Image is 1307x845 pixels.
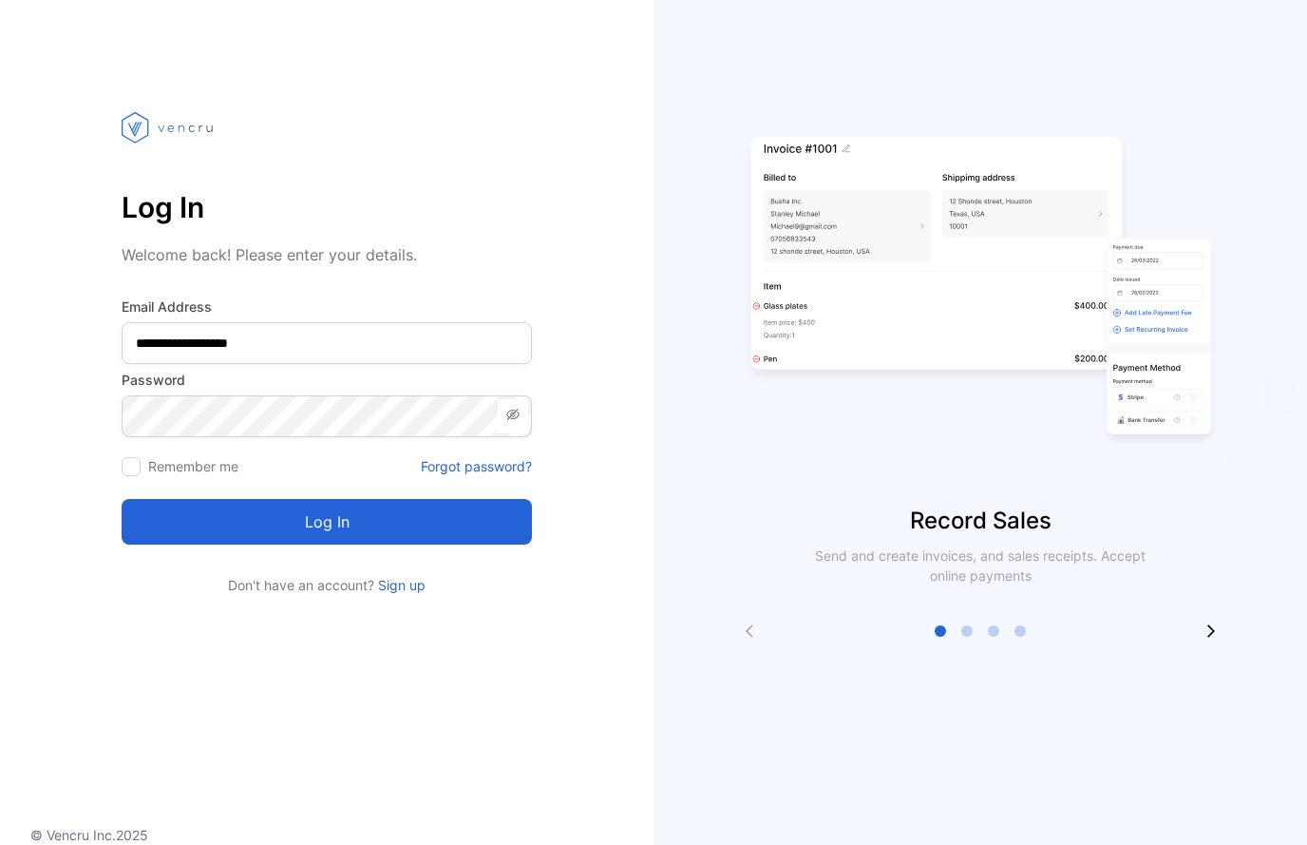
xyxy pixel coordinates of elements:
label: Password [122,370,532,390]
button: Log in [122,499,532,545]
p: Log In [122,184,532,230]
img: vencru logo [122,76,217,179]
a: Sign up [374,577,426,593]
p: Welcome back! Please enter your details. [122,243,532,266]
img: slider image [743,76,1218,504]
label: Email Address [122,297,532,317]
label: Remember me [148,458,238,474]
p: Don't have an account? [122,575,532,595]
p: Send and create invoices, and sales receipts. Accept online payments [798,546,1163,586]
a: Forgot password? [421,456,532,476]
p: Record Sales [653,504,1307,538]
